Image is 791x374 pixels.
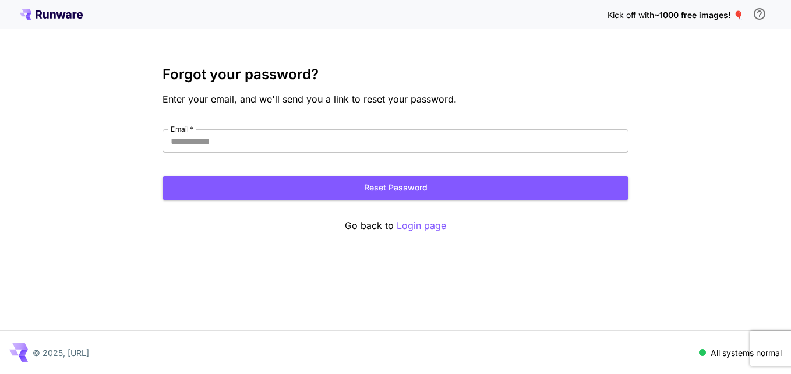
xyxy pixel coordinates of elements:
[654,10,743,20] span: ~1000 free images! 🎈
[33,347,89,359] p: © 2025, [URL]
[163,176,628,200] button: Reset Password
[163,218,628,233] p: Go back to
[748,2,771,26] button: In order to qualify for free credit, you need to sign up with a business email address and click ...
[163,66,628,83] h3: Forgot your password?
[608,10,654,20] span: Kick off with
[711,347,782,359] p: All systems normal
[163,92,628,106] p: Enter your email, and we'll send you a link to reset your password.
[397,218,446,233] button: Login page
[171,124,193,134] label: Email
